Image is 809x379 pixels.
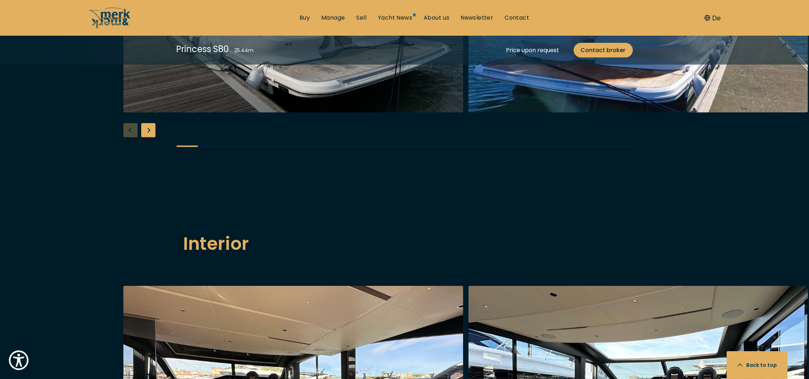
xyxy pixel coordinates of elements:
[184,230,626,257] h2: Interior
[705,13,721,23] button: De
[88,22,131,31] a: /
[574,43,633,57] a: Contact broker
[299,14,310,22] a: Buy
[461,14,493,22] a: Newsletter
[581,46,626,55] span: Contact broker
[378,14,412,22] a: Yacht News
[505,14,529,22] a: Contact
[141,123,155,137] div: Next slide
[506,46,559,55] div: Price upon request
[424,14,449,22] a: About us
[176,43,229,55] div: Princess S80
[235,47,254,54] div: 25.44 m
[727,351,788,379] button: Back to top
[7,349,30,372] button: Show Accessibility Preferences
[321,14,345,22] a: Manage
[356,14,367,22] a: Sell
